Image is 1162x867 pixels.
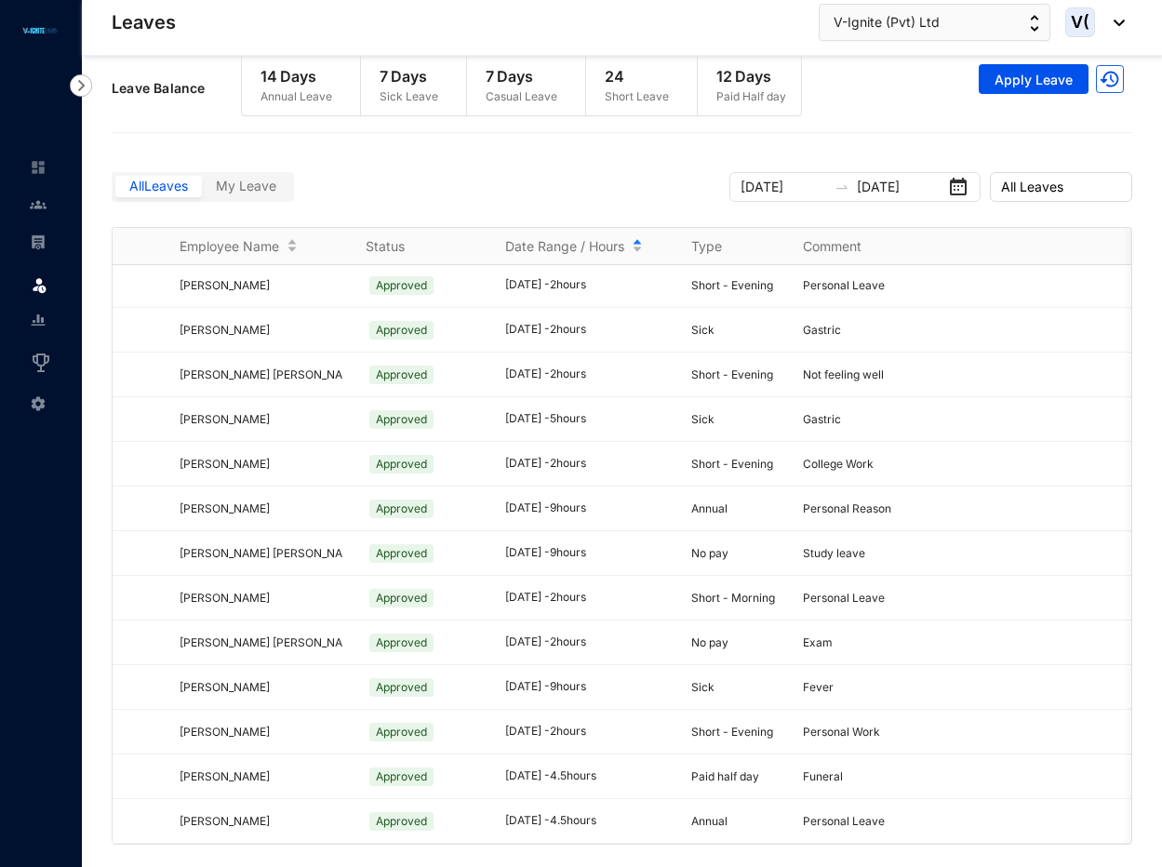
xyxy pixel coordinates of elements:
span: V-Ignite (Pvt) Ltd [834,12,940,33]
input: Start date [741,177,827,197]
span: Study leave [803,546,865,560]
span: [PERSON_NAME] [PERSON_NAME] Nowmaan [180,635,420,649]
div: [DATE] - 4.5 hours [505,767,669,785]
span: Not feeling well [803,367,884,381]
img: up-down-arrow.74152d26bf9780fbf563ca9c90304185.svg [1030,15,1039,32]
div: [DATE] - 5 hours [505,410,669,428]
img: logo [19,25,60,36]
span: Gastric [803,412,841,426]
span: My Leave [216,178,276,193]
div: [DATE] - 2 hours [505,321,669,339]
div: [DATE] - 2 hours [505,276,669,294]
span: Approved [369,678,434,697]
span: Approved [369,544,434,563]
input: End date [857,177,943,197]
span: Approved [369,812,434,831]
p: Annual [691,812,781,831]
span: Personal Leave [803,278,885,292]
div: [DATE] - 9 hours [505,500,669,517]
span: Employee Name [180,237,279,256]
img: LogTrail.35c9aa35263bf2dfc41e2a690ab48f33.svg [1096,65,1124,93]
li: Contacts [15,186,60,223]
span: [PERSON_NAME] [PERSON_NAME] Nowmaan [180,546,420,560]
th: Comment [781,228,892,265]
button: Apply Leave [979,64,1089,94]
div: [DATE] - 2 hours [505,589,669,607]
p: Short - Evening [691,455,781,474]
p: Short - Morning [691,589,781,607]
p: Casual Leave [486,87,557,106]
span: [PERSON_NAME] [180,680,270,694]
p: Sick [691,321,781,340]
span: swap-right [835,180,849,194]
p: Short Leave [605,87,669,106]
img: dropdown-black.8e83cc76930a90b1a4fdb6d089b7bf3a.svg [1104,20,1125,26]
th: Employee Name [157,228,343,265]
p: 7 Days [486,65,557,87]
div: [DATE] - 2 hours [505,634,669,651]
p: 12 Days [716,65,786,87]
div: [DATE] - 4.5 hours [505,812,669,830]
span: Approved [369,634,434,652]
span: [PERSON_NAME] [180,725,270,739]
p: 24 [605,65,669,87]
li: Reports [15,301,60,339]
p: Annual [691,500,781,518]
p: Paid Half day [716,87,786,106]
span: Personal Reason [803,501,891,515]
img: nav-icon-right.af6afadce00d159da59955279c43614e.svg [70,74,92,97]
span: Approved [369,410,434,429]
span: Gastric [803,323,841,337]
li: Home [15,149,60,186]
span: Approved [369,767,434,786]
span: Exam [803,635,833,649]
p: Sick [691,410,781,429]
span: to [835,180,849,194]
img: award_outlined.f30b2bda3bf6ea1bf3dd.svg [30,352,52,374]
span: Approved [369,455,434,474]
span: Apply Leave [995,71,1073,89]
span: Date Range / Hours [505,237,624,256]
img: leave.99b8a76c7fa76a53782d.svg [30,275,48,294]
img: report-unselected.e6a6b4230fc7da01f883.svg [30,312,47,328]
span: [PERSON_NAME] [180,278,270,292]
p: Short - Evening [691,366,781,384]
p: 7 Days [380,65,438,87]
p: Paid half day [691,767,781,786]
p: Sick [691,678,781,697]
p: Leave Balance [112,79,241,98]
span: [PERSON_NAME] [180,591,270,605]
p: Sick Leave [380,87,438,106]
p: Annual Leave [260,87,332,106]
span: Personal Leave [803,591,885,605]
span: [PERSON_NAME] [180,814,270,828]
span: Personal Work [803,725,880,739]
span: [PERSON_NAME] [180,501,270,515]
span: College Work [803,457,874,471]
p: Short - Evening [691,276,781,295]
p: No pay [691,544,781,563]
p: No pay [691,634,781,652]
img: people-unselected.118708e94b43a90eceab.svg [30,196,47,213]
button: V-Ignite (Pvt) Ltd [819,4,1050,41]
span: Fever [803,680,834,694]
span: All Leaves [129,178,188,193]
img: home-unselected.a29eae3204392db15eaf.svg [30,159,47,176]
span: Approved [369,321,434,340]
span: [PERSON_NAME] [180,323,270,337]
div: [DATE] - 2 hours [505,366,669,383]
span: Approved [369,366,434,384]
span: Personal Leave [803,814,885,828]
div: [DATE] - 2 hours [505,455,669,473]
p: Short - Evening [691,723,781,741]
p: 14 Days [260,65,332,87]
div: [DATE] - 9 hours [505,544,669,562]
span: Approved [369,500,434,518]
span: [PERSON_NAME] [180,457,270,471]
span: [PERSON_NAME] [180,412,270,426]
span: Approved [369,723,434,741]
img: settings-unselected.1febfda315e6e19643a1.svg [30,395,47,412]
span: Funeral [803,769,843,783]
span: All Leaves [1001,173,1121,201]
span: V( [1071,14,1089,31]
